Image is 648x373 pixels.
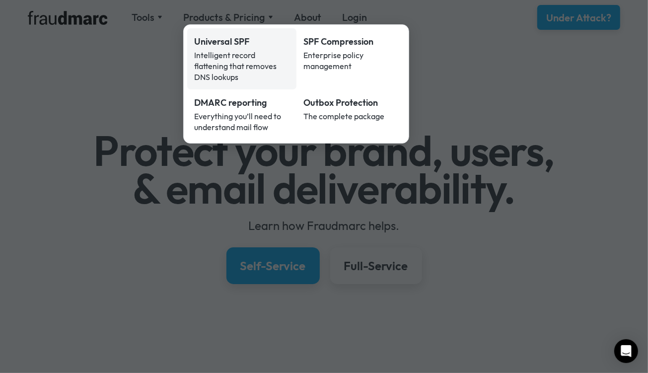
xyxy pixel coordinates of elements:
div: Open Intercom Messenger [614,339,638,363]
a: SPF CompressionEnterprise policy management [296,28,406,89]
a: Universal SPFIntelligent record flattening that removes DNS lookups [187,28,296,89]
nav: Products & Pricing [183,24,409,144]
div: The complete package [303,111,399,122]
div: Intelligent record flattening that removes DNS lookups [194,50,289,82]
div: DMARC reporting [194,96,289,109]
div: Everything you’ll need to understand mail flow [194,111,289,133]
div: Enterprise policy management [303,50,399,72]
div: SPF Compression [303,35,399,48]
a: DMARC reportingEverything you’ll need to understand mail flow [187,89,296,140]
div: Universal SPF [194,35,289,48]
a: Outbox ProtectionThe complete package [296,89,406,140]
div: Outbox Protection [303,96,399,109]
